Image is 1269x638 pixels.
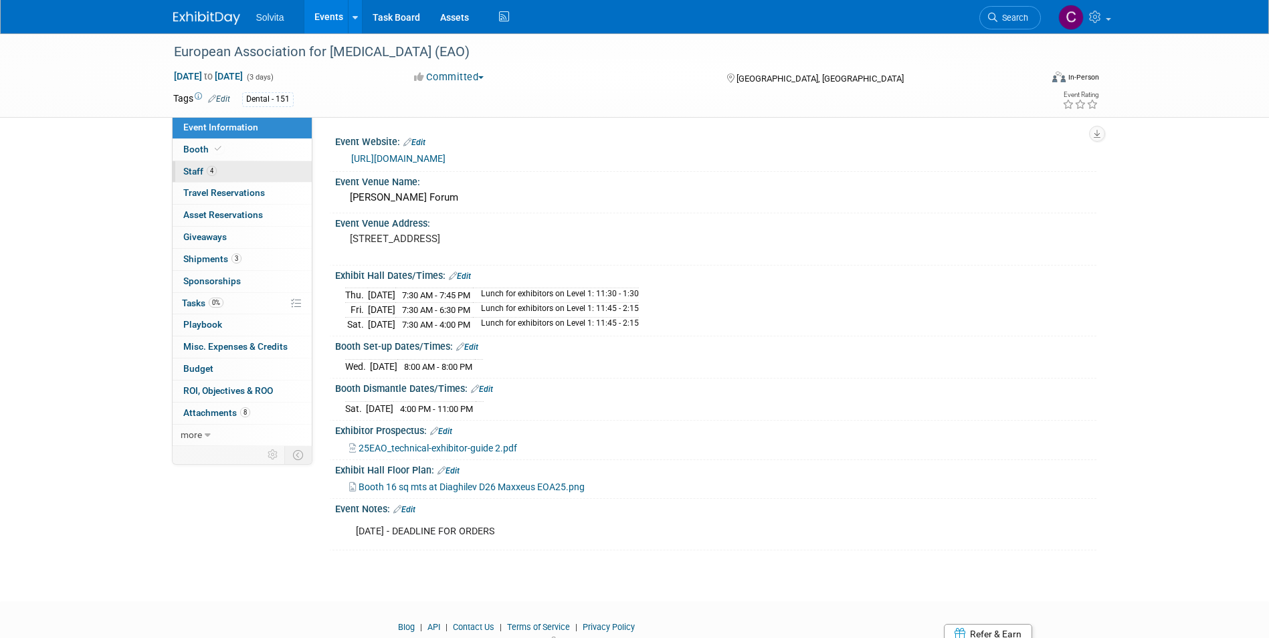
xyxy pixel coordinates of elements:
span: 3 [231,253,241,263]
div: Exhibit Hall Dates/Times: [335,265,1096,283]
div: Event Rating [1062,92,1098,98]
span: Shipments [183,253,241,264]
td: [DATE] [370,359,397,373]
span: Travel Reservations [183,187,265,198]
div: Event Venue Name: [335,172,1096,189]
a: ROI, Objectives & ROO [173,381,312,402]
span: Attachments [183,407,250,418]
div: Booth Dismantle Dates/Times: [335,379,1096,396]
img: ExhibitDay [173,11,240,25]
a: Edit [456,342,478,352]
span: | [572,622,581,632]
span: | [417,622,425,632]
td: Lunch for exhibitors on Level 1: 11:45 - 2:15 [473,317,639,331]
span: Misc. Expenses & Credits [183,341,288,352]
a: Budget [173,358,312,380]
pre: [STREET_ADDRESS] [350,233,638,245]
i: Booth reservation complete [215,145,221,152]
div: Exhibit Hall Floor Plan: [335,460,1096,477]
img: Cindy Miller [1058,5,1084,30]
span: [DATE] [DATE] [173,70,243,82]
div: Booth Set-up Dates/Times: [335,336,1096,354]
span: 7:30 AM - 4:00 PM [402,320,470,330]
a: [URL][DOMAIN_NAME] [351,153,446,164]
a: Booth [173,139,312,161]
a: Event Information [173,117,312,138]
td: Wed. [345,359,370,373]
span: Asset Reservations [183,209,263,220]
td: Toggle Event Tabs [284,446,312,463]
a: Tasks0% [173,293,312,314]
a: Contact Us [453,622,494,632]
div: Exhibitor Prospectus: [335,421,1096,438]
span: Tasks [182,298,223,308]
span: | [442,622,451,632]
span: 4:00 PM - 11:00 PM [400,404,473,414]
a: Edit [437,466,460,475]
a: Edit [471,385,493,394]
a: Search [979,6,1041,29]
td: [DATE] [368,303,395,318]
span: 25EAO_technical-exhibitor-guide 2.pdf [359,443,517,453]
a: Edit [208,94,230,104]
a: Edit [430,427,452,436]
span: 8 [240,407,250,417]
a: API [427,622,440,632]
a: Playbook [173,314,312,336]
div: Event Notes: [335,499,1096,516]
span: 7:30 AM - 6:30 PM [402,305,470,315]
td: Lunch for exhibitors on Level 1: 11:45 - 2:15 [473,303,639,318]
td: [DATE] [368,317,395,331]
a: Privacy Policy [583,622,635,632]
a: Edit [403,138,425,147]
span: Staff [183,166,217,177]
a: Sponsorships [173,271,312,292]
a: Staff4 [173,161,312,183]
a: Misc. Expenses & Credits [173,336,312,358]
span: Sponsorships [183,276,241,286]
td: Tags [173,92,230,107]
span: 7:30 AM - 7:45 PM [402,290,470,300]
span: [GEOGRAPHIC_DATA], [GEOGRAPHIC_DATA] [737,74,904,84]
span: Playbook [183,319,222,330]
span: 4 [207,166,217,176]
span: ROI, Objectives & ROO [183,385,273,396]
a: Edit [449,272,471,281]
a: Edit [393,505,415,514]
span: Booth [183,144,224,154]
a: Terms of Service [507,622,570,632]
td: Lunch for exhibitors on Level 1: 11:30 - 1:30 [473,288,639,303]
span: Solvita [256,12,284,23]
span: (3 days) [246,73,274,82]
div: [PERSON_NAME] Forum [345,187,1086,208]
div: Event Format [962,70,1100,90]
a: 25EAO_technical-exhibitor-guide 2.pdf [349,443,517,453]
span: Budget [183,363,213,374]
div: European Association for [MEDICAL_DATA] (EAO) [169,40,1021,64]
span: to [202,71,215,82]
img: Format-Inperson.png [1052,72,1066,82]
a: Asset Reservations [173,205,312,226]
a: Booth 16 sq mts at Diaghilev D26 Maxxeus EOA25.png [349,482,585,492]
div: Dental - 151 [242,92,294,106]
div: Event Venue Address: [335,213,1096,230]
td: [DATE] [366,401,393,415]
span: Booth 16 sq mts at Diaghilev D26 Maxxeus EOA25.png [359,482,585,492]
td: Sat. [345,317,368,331]
a: Blog [398,622,415,632]
a: more [173,425,312,446]
button: Committed [409,70,489,84]
span: 0% [209,298,223,308]
td: Fri. [345,303,368,318]
span: | [496,622,505,632]
a: Attachments8 [173,403,312,424]
td: [DATE] [368,288,395,303]
div: In-Person [1068,72,1099,82]
a: Travel Reservations [173,183,312,204]
td: Thu. [345,288,368,303]
div: [DATE] - DEADLINE FOR ORDERS [347,518,949,545]
span: 8:00 AM - 8:00 PM [404,362,472,372]
a: Giveaways [173,227,312,248]
td: Personalize Event Tab Strip [262,446,285,463]
a: Shipments3 [173,249,312,270]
